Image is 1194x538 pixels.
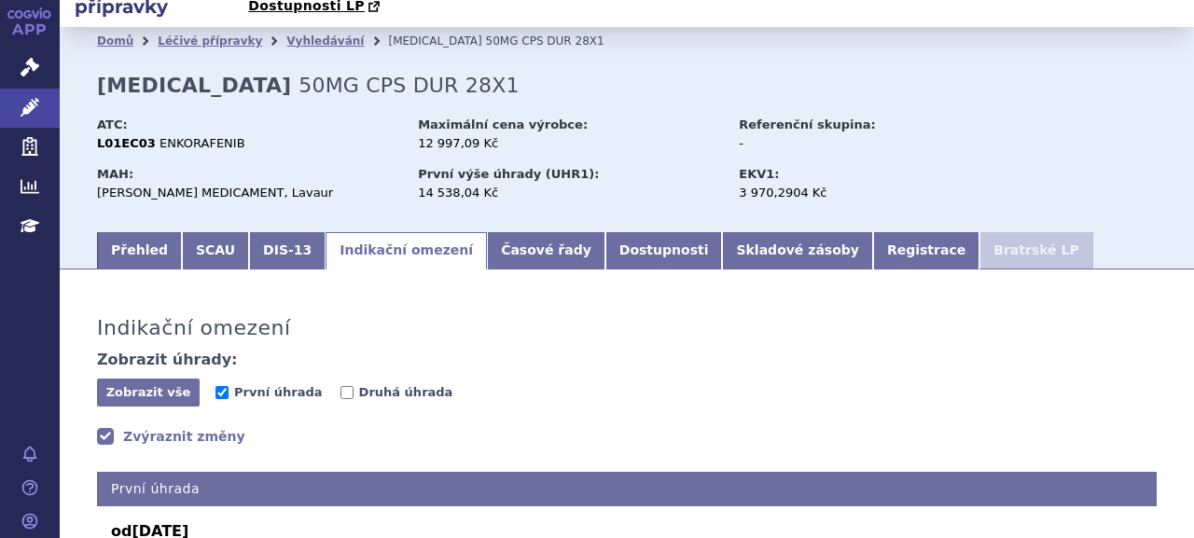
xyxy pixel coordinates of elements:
[234,385,322,399] span: První úhrada
[418,167,599,181] strong: První výše úhrady (UHR1):
[97,74,291,97] strong: [MEDICAL_DATA]
[97,117,128,131] strong: ATC:
[388,34,481,48] span: [MEDICAL_DATA]
[487,232,605,269] a: Časové řady
[326,232,487,269] a: Indikační omezení
[739,185,949,201] div: 3 970,2904 Kč
[418,135,721,152] div: 12 997,09 Kč
[298,74,519,97] span: 50MG CPS DUR 28X1
[160,136,245,150] span: ENKORAFENIB
[340,386,354,399] input: Druhá úhrada
[158,34,262,48] a: Léčivé přípravky
[286,34,364,48] a: Vyhledávání
[722,232,872,269] a: Skladové zásoby
[418,117,588,131] strong: Maximální cena výrobce:
[97,427,245,446] a: Zvýraznit změny
[418,185,721,201] div: 14 538,04 Kč
[97,185,400,201] div: [PERSON_NAME] MEDICAMENT, Lavaur
[97,34,133,48] a: Domů
[97,351,238,369] h4: Zobrazit úhrady:
[182,232,249,269] a: SCAU
[249,232,326,269] a: DIS-13
[739,117,875,131] strong: Referenční skupina:
[106,385,191,399] span: Zobrazit vše
[215,386,229,399] input: První úhrada
[97,136,156,150] strong: L01EC03
[97,316,291,340] h3: Indikační omezení
[359,385,453,399] span: Druhá úhrada
[486,34,604,48] span: 50MG CPS DUR 28X1
[739,135,949,152] div: -
[97,232,182,269] a: Přehled
[97,167,133,181] strong: MAH:
[739,167,779,181] strong: EKV1:
[97,472,1157,506] h4: První úhrada
[605,232,723,269] a: Dostupnosti
[97,379,200,407] button: Zobrazit vše
[873,232,979,269] a: Registrace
